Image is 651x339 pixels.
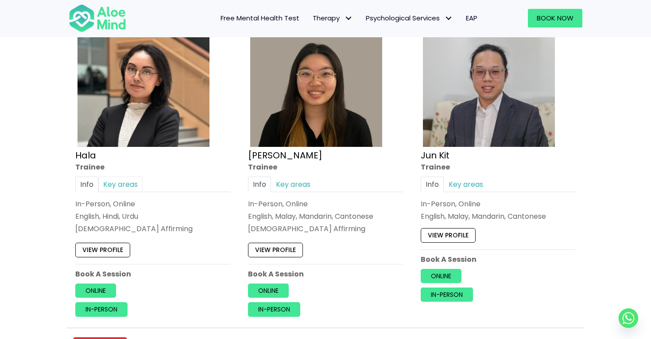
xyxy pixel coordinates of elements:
div: Trainee [248,162,403,172]
a: Key areas [444,177,488,192]
a: Online [421,269,461,283]
div: In-Person, Online [248,199,403,209]
a: Online [248,284,289,298]
a: EAP [459,9,484,28]
img: Jun Kit Trainee [423,15,555,147]
span: Psychological Services: submenu [442,12,455,25]
span: Book Now [537,13,573,23]
a: In-person [421,288,473,302]
div: [DEMOGRAPHIC_DATA] Affirming [75,224,230,234]
p: English, Malay, Mandarin, Cantonese [421,211,576,221]
span: Free Mental Health Test [221,13,299,23]
img: Hala [77,15,209,147]
a: Psychological ServicesPsychological Services: submenu [359,9,459,28]
p: English, Hindi, Urdu [75,211,230,221]
a: Online [75,284,116,298]
a: View profile [75,243,130,257]
span: Therapy [313,13,353,23]
p: Book A Session [75,269,230,279]
a: Hala [75,149,96,161]
span: Therapy: submenu [342,12,355,25]
a: Key areas [98,177,143,192]
a: In-person [248,302,300,316]
a: Book Now [528,9,582,28]
a: Whatsapp [619,308,638,328]
a: [PERSON_NAME] [248,149,322,161]
a: Key areas [271,177,315,192]
a: View profile [421,228,476,242]
nav: Menu [138,9,484,28]
span: EAP [466,13,477,23]
p: Book A Session [421,254,576,264]
a: Info [248,177,271,192]
a: View profile [248,243,303,257]
a: Free Mental Health Test [214,9,306,28]
span: Psychological Services [366,13,453,23]
div: [DEMOGRAPHIC_DATA] Affirming [248,224,403,234]
a: Info [75,177,98,192]
p: Book A Session [248,269,403,279]
a: Jun Kit [421,149,449,161]
a: In-person [75,302,128,316]
a: Info [421,177,444,192]
div: Trainee [75,162,230,172]
img: Aloe mind Logo [69,4,126,33]
div: Trainee [421,162,576,172]
p: English, Malay, Mandarin, Cantonese [248,211,403,221]
img: Profile – Xin Yi [250,15,382,147]
a: TherapyTherapy: submenu [306,9,359,28]
div: In-Person, Online [421,199,576,209]
div: In-Person, Online [75,199,230,209]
